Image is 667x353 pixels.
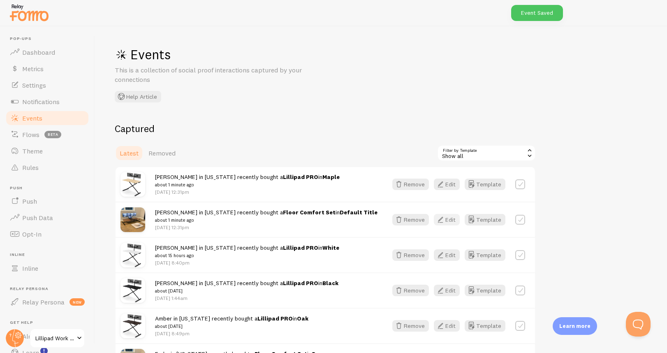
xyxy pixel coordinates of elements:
a: Push [5,193,90,209]
button: Remove [392,214,429,225]
span: Flows [22,130,39,139]
a: Edit [434,179,465,190]
a: Lillipad PRO [257,315,293,322]
a: Dashboard [5,44,90,60]
p: [DATE] 1:44am [155,295,338,302]
a: Inline [5,260,90,276]
small: about 1 minute ago [155,216,378,224]
a: Lillipad Work Solutions [30,328,85,348]
a: Lillipad PRO [283,173,318,181]
strong: Oak [297,315,308,322]
span: Settings [22,81,46,89]
small: about 15 hours ago [155,252,339,259]
p: [DATE] 8:49pm [155,330,308,337]
button: Template [465,320,505,332]
button: Remove [392,249,429,261]
span: Relay Persona [10,286,90,292]
a: Settings [5,77,90,93]
button: Remove [392,179,429,190]
button: Edit [434,320,460,332]
span: [PERSON_NAME] in [US_STATE] recently bought a in [155,209,378,224]
span: Lillipad Work Solutions [35,333,74,343]
button: Edit [434,249,460,261]
div: Event Saved [511,5,563,21]
a: Opt-In [5,226,90,242]
a: Latest [115,145,144,161]
strong: Black [322,279,338,287]
span: Inline [22,264,38,272]
span: Push [22,197,37,205]
a: Edit [434,320,465,332]
strong: Default Title [340,209,378,216]
span: Amber in [US_STATE] recently bought a in [155,315,308,330]
span: Relay Persona [22,298,65,306]
img: Lillipad42White1.jpg [120,243,145,267]
button: Template [465,179,505,190]
p: [DATE] 12:31pm [155,188,340,195]
small: about 1 minute ago [155,181,340,188]
span: Removed [148,149,176,157]
img: Lillipad_floor_cushion_yoga_pillow_small.jpg [120,207,145,232]
img: Lillipad42Oak1.jpg [120,314,145,338]
img: Lillipad42Black1.jpg [120,278,145,303]
strong: Maple [322,173,340,181]
a: Edit [434,214,465,225]
small: about [DATE] [155,323,308,330]
button: Template [465,285,505,296]
p: This is a collection of social proof interactions captured by your connections [115,65,312,84]
span: Rules [22,163,39,172]
div: Learn more [553,317,597,335]
span: Push [10,186,90,191]
a: Metrics [5,60,90,77]
button: Template [465,249,505,261]
a: Lillipad PRO [283,279,318,287]
h2: Captured [115,122,536,135]
span: Get Help [10,320,90,325]
a: Notifications [5,93,90,110]
small: about [DATE] [155,287,338,295]
button: Edit [434,214,460,225]
span: Metrics [22,65,44,73]
a: Rules [5,159,90,176]
iframe: Help Scout Beacon - Open [626,312,651,337]
h1: Events [115,46,361,63]
a: Flows beta [5,126,90,143]
p: [DATE] 12:31pm [155,224,378,231]
button: Edit [434,179,460,190]
a: Alerts [5,328,90,344]
a: Theme [5,143,90,159]
a: Push Data [5,209,90,226]
button: Remove [392,285,429,296]
a: Floor Comfort Set [283,209,336,216]
button: Template [465,214,505,225]
span: Opt-In [22,230,42,238]
span: Events [22,114,42,122]
span: Inline [10,252,90,258]
span: [PERSON_NAME] in [US_STATE] recently bought a in [155,279,338,295]
a: Edit [434,249,465,261]
p: Learn more [559,322,591,330]
a: Edit [434,285,465,296]
span: Notifications [22,98,60,106]
a: Events [5,110,90,126]
a: Lillipad PRO [283,244,318,251]
span: beta [44,131,61,138]
span: [PERSON_NAME] in [US_STATE] recently bought a in [155,244,339,259]
span: [PERSON_NAME] in [US_STATE] recently bought a in [155,173,340,188]
button: Help Article [115,91,161,102]
span: Pop-ups [10,36,90,42]
span: Theme [22,147,43,155]
strong: White [322,244,339,251]
button: Remove [392,320,429,332]
span: Push Data [22,214,53,222]
button: Edit [434,285,460,296]
img: Lillipad42Maple1.jpg [120,172,145,197]
div: Show all [437,145,536,161]
span: new [69,298,85,306]
a: Relay Persona new [5,294,90,310]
